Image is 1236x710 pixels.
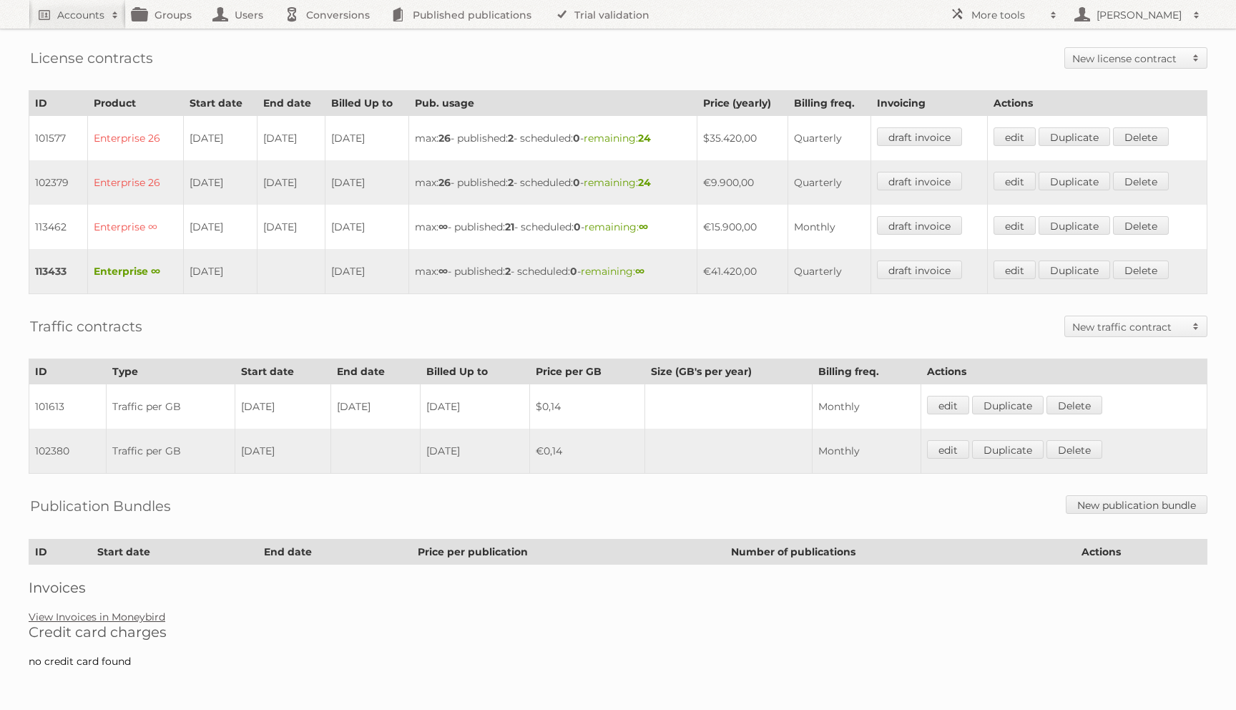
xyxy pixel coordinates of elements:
[1039,127,1110,146] a: Duplicate
[1065,316,1207,336] a: New traffic contract
[325,116,409,161] td: [DATE]
[788,249,871,294] td: Quarterly
[438,220,448,233] strong: ∞
[697,91,788,116] th: Price (yearly)
[877,261,962,279] a: draft invoice
[57,8,104,22] h2: Accounts
[29,429,107,474] td: 102380
[508,176,514,189] strong: 2
[1039,261,1110,279] a: Duplicate
[994,261,1036,279] a: edit
[29,116,88,161] td: 101577
[1093,8,1186,22] h2: [PERSON_NAME]
[257,91,325,116] th: End date
[788,91,871,116] th: Billing freq.
[183,160,257,205] td: [DATE]
[107,429,235,474] td: Traffic per GB
[1039,172,1110,190] a: Duplicate
[1113,261,1169,279] a: Delete
[1075,540,1207,565] th: Actions
[29,91,88,116] th: ID
[1185,316,1207,336] span: Toggle
[505,265,511,278] strong: 2
[30,47,153,69] h2: License contracts
[505,220,514,233] strong: 21
[877,172,962,190] a: draft invoice
[697,249,788,294] td: €41.420,00
[235,384,331,429] td: [DATE]
[438,176,451,189] strong: 26
[29,579,1207,596] h2: Invoices
[574,220,581,233] strong: 0
[581,265,644,278] span: remaining:
[988,91,1207,116] th: Actions
[573,176,580,189] strong: 0
[697,116,788,161] td: $35.420,00
[30,495,171,517] h2: Publication Bundles
[409,249,697,294] td: max: - published: - scheduled: -
[638,176,651,189] strong: 24
[325,160,409,205] td: [DATE]
[409,160,697,205] td: max: - published: - scheduled: -
[1039,216,1110,235] a: Duplicate
[183,205,257,249] td: [DATE]
[29,540,92,565] th: ID
[29,249,88,294] td: 113433
[409,116,697,161] td: max: - published: - scheduled: -
[529,359,645,384] th: Price per GB
[107,384,235,429] td: Traffic per GB
[87,205,183,249] td: Enterprise ∞
[1046,440,1102,459] a: Delete
[570,265,577,278] strong: 0
[972,440,1044,459] a: Duplicate
[325,91,409,116] th: Billed Up to
[871,91,988,116] th: Invoicing
[971,8,1043,22] h2: More tools
[29,623,1207,641] h2: Credit card charges
[1072,320,1185,334] h2: New traffic contract
[438,265,448,278] strong: ∞
[235,359,331,384] th: Start date
[697,160,788,205] td: €9.900,00
[1113,172,1169,190] a: Delete
[87,91,183,116] th: Product
[87,116,183,161] td: Enterprise 26
[788,116,871,161] td: Quarterly
[994,172,1036,190] a: edit
[1046,396,1102,414] a: Delete
[257,205,325,249] td: [DATE]
[420,429,529,474] td: [DATE]
[29,160,88,205] td: 102379
[1113,216,1169,235] a: Delete
[927,440,969,459] a: edit
[813,429,921,474] td: Monthly
[92,540,258,565] th: Start date
[584,132,651,145] span: remaining:
[409,91,697,116] th: Pub. usage
[183,249,257,294] td: [DATE]
[639,220,648,233] strong: ∞
[1113,127,1169,146] a: Delete
[927,396,969,414] a: edit
[645,359,813,384] th: Size (GB's per year)
[331,359,421,384] th: End date
[584,220,648,233] span: remaining:
[87,160,183,205] td: Enterprise 26
[29,359,107,384] th: ID
[529,384,645,429] td: $0,14
[1072,52,1185,66] h2: New license contract
[331,384,421,429] td: [DATE]
[420,384,529,429] td: [DATE]
[972,396,1044,414] a: Duplicate
[257,116,325,161] td: [DATE]
[1185,48,1207,68] span: Toggle
[29,384,107,429] td: 101613
[1065,48,1207,68] a: New license contract
[1066,495,1207,514] a: New publication bundle
[573,132,580,145] strong: 0
[529,429,645,474] td: €0,14
[325,249,409,294] td: [DATE]
[412,540,725,565] th: Price per publication
[235,429,331,474] td: [DATE]
[183,91,257,116] th: Start date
